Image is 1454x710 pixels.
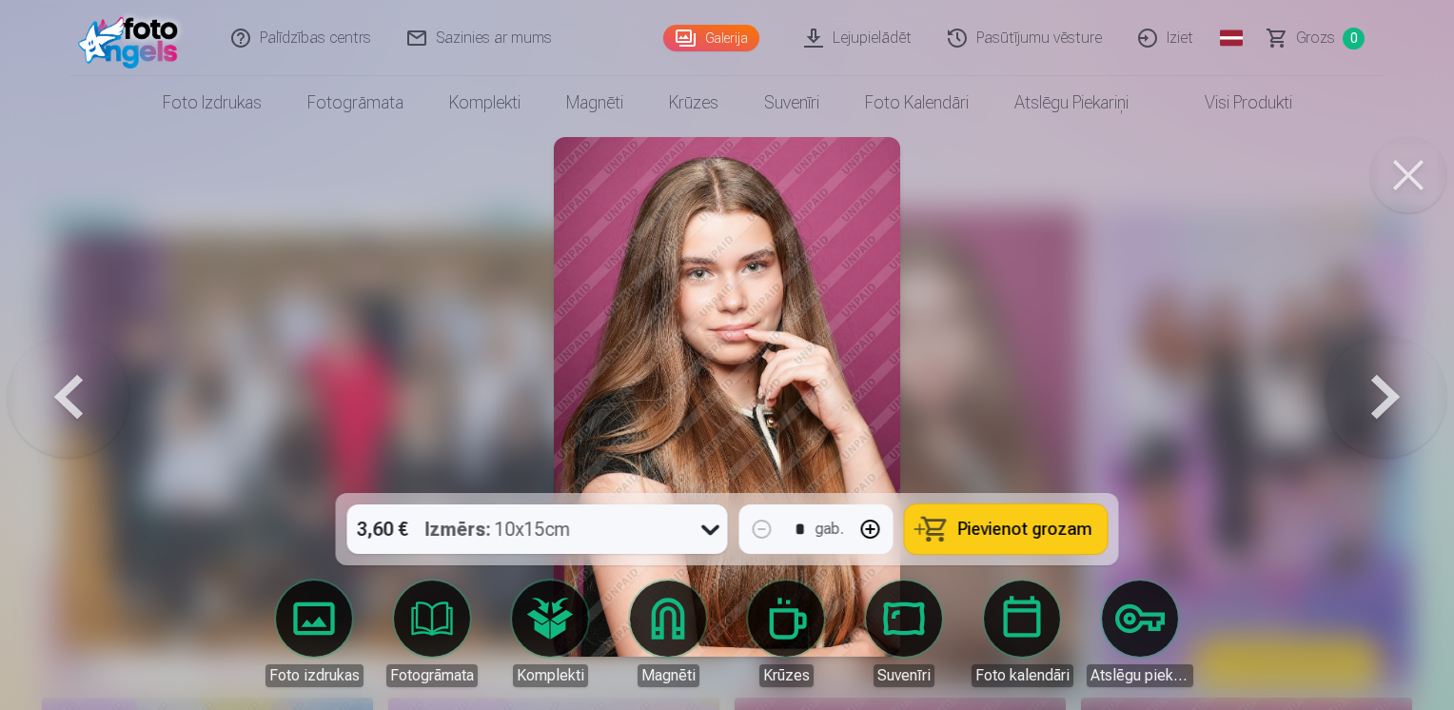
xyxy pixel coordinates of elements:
span: 0 [1343,28,1365,49]
div: Atslēgu piekariņi [1087,664,1193,687]
div: Krūzes [759,664,814,687]
a: Suvenīri [851,581,957,687]
div: Suvenīri [874,664,934,687]
a: Krūzes [646,76,741,129]
a: Atslēgu piekariņi [1087,581,1193,687]
div: 10x15cm [425,504,571,554]
div: gab. [815,518,844,541]
div: Foto kalendāri [972,664,1073,687]
a: Magnēti [615,581,721,687]
a: Fotogrāmata [379,581,485,687]
span: Grozs [1296,27,1335,49]
div: Magnēti [638,664,699,687]
a: Suvenīri [741,76,842,129]
a: Visi produkti [1151,76,1315,129]
a: Galerija [663,25,759,51]
a: Magnēti [543,76,646,129]
a: Komplekti [497,581,603,687]
a: Komplekti [426,76,543,129]
a: Atslēgu piekariņi [992,76,1151,129]
div: 3,60 € [347,504,418,554]
div: Fotogrāmata [386,664,478,687]
a: Foto kalendāri [842,76,992,129]
span: Pievienot grozam [958,521,1092,538]
div: Komplekti [513,664,588,687]
a: Fotogrāmata [285,76,426,129]
a: Foto izdrukas [261,581,367,687]
strong: Izmērs : [425,516,491,542]
a: Foto kalendāri [969,581,1075,687]
button: Pievienot grozam [905,504,1108,554]
a: Krūzes [733,581,839,687]
div: Foto izdrukas [265,664,363,687]
a: Foto izdrukas [140,76,285,129]
img: /fa1 [78,8,187,69]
